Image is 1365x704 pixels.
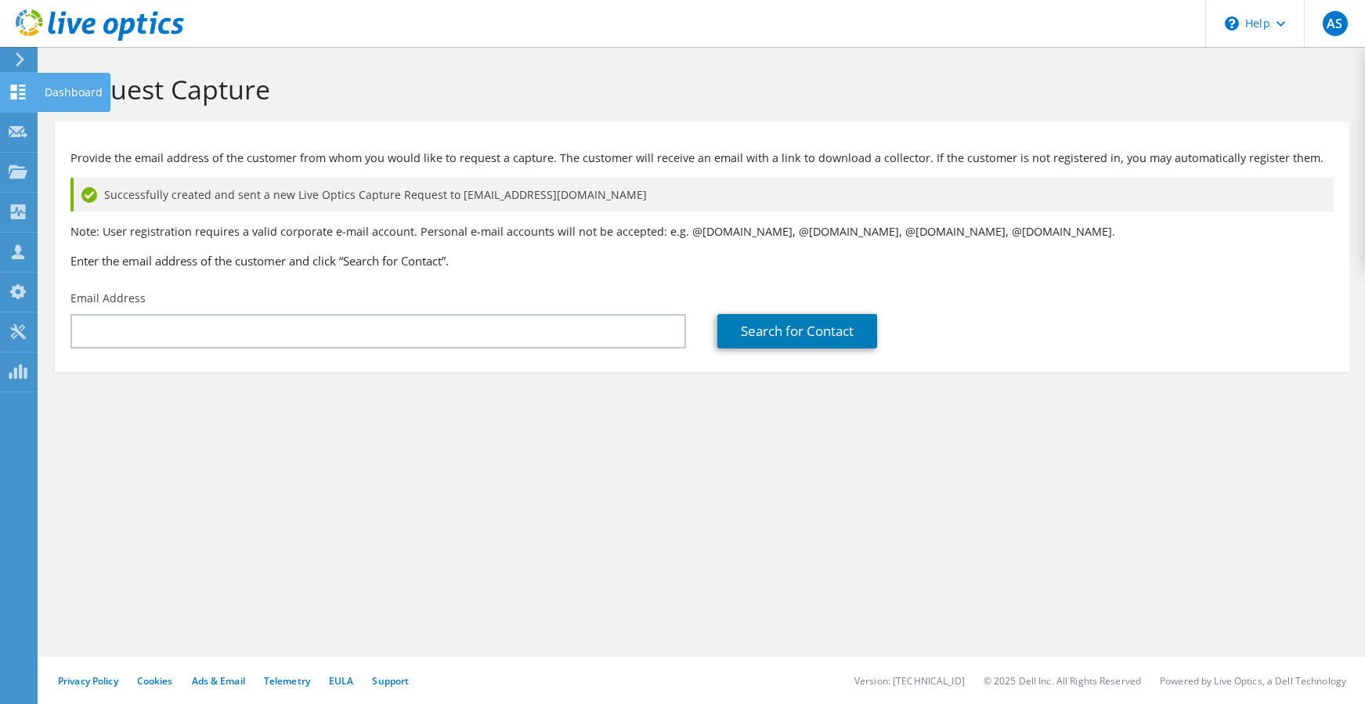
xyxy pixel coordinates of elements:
li: © 2025 Dell Inc. All Rights Reserved [984,674,1141,688]
h1: Request Capture [63,73,1334,106]
a: Privacy Policy [58,674,118,688]
a: Cookies [137,674,173,688]
div: Dashboard [37,73,110,112]
a: EULA [329,674,353,688]
span: AS [1323,11,1348,36]
li: Version: [TECHNICAL_ID] [854,674,965,688]
a: Telemetry [264,674,310,688]
svg: \n [1225,16,1239,31]
li: Powered by Live Optics, a Dell Technology [1160,674,1346,688]
span: Successfully created and sent a new Live Optics Capture Request to [EMAIL_ADDRESS][DOMAIN_NAME] [104,186,647,204]
h3: Enter the email address of the customer and click “Search for Contact”. [70,252,1334,269]
p: Note: User registration requires a valid corporate e-mail account. Personal e-mail accounts will ... [70,223,1334,240]
label: Email Address [70,291,146,306]
p: Provide the email address of the customer from whom you would like to request a capture. The cust... [70,150,1334,167]
a: Ads & Email [192,674,245,688]
a: Search for Contact [717,314,877,348]
a: Support [372,674,409,688]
